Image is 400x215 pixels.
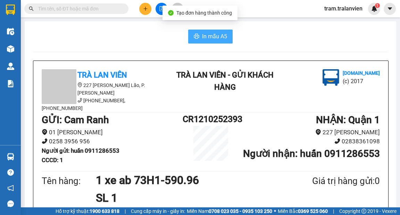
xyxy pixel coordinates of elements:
li: (c) 2017 [343,77,380,86]
span: phone [334,138,340,144]
img: solution-icon [7,80,14,87]
img: warehouse-icon [7,153,14,160]
li: 227 [PERSON_NAME] [239,128,380,137]
span: plus [143,6,148,11]
strong: 0369 525 060 [298,208,328,214]
span: Cung cấp máy in - giấy in: [131,207,185,215]
button: printerIn mẫu A5 [188,30,233,43]
span: tram.tralanvien [319,4,368,13]
h1: CR1210252393 [183,112,239,126]
span: environment [42,129,48,135]
li: [PHONE_NUMBER], [PHONE_NUMBER] [42,97,167,112]
b: Người nhận : huấn 0911286553 [243,148,380,159]
li: 0258 3956 956 [42,137,183,146]
span: Miền Bắc [278,207,328,215]
span: printer [194,33,199,40]
span: notification [7,185,14,191]
span: message [7,200,14,207]
b: GỬI : Cam Ranh [42,114,109,126]
button: file-add [156,3,168,15]
span: check-circle [168,10,174,16]
span: In mẫu A5 [202,32,227,41]
b: CCCD : 1 [42,157,63,164]
button: caret-down [384,3,396,15]
span: 1 [376,3,378,8]
span: question-circle [7,169,14,176]
span: Tạo đơn hàng thành công [176,10,232,16]
button: plus [139,3,151,15]
span: copyright [361,209,366,214]
div: Giá trị hàng gửi: 0 [278,174,380,188]
img: warehouse-icon [7,63,14,70]
li: 02838361098 [239,137,380,146]
img: logo.jpg [323,69,339,86]
h1: 1 xe ab 73H1-590.96 [96,172,278,189]
span: environment [77,82,82,87]
li: 01 [PERSON_NAME] [42,128,183,137]
img: warehouse-icon [7,28,14,35]
strong: 1900 633 818 [90,208,119,214]
img: logo-vxr [6,5,15,15]
span: caret-down [387,6,393,12]
li: 227 [PERSON_NAME] Lão, P. [PERSON_NAME] [42,81,167,97]
span: ⚪️ [274,210,276,213]
b: [DOMAIN_NAME] [343,70,380,76]
img: warehouse-icon [7,45,14,53]
span: environment [315,129,321,135]
span: search [29,6,34,11]
b: Người gửi : huấn 0911286553 [42,147,119,154]
button: aim [172,3,184,15]
sup: 1 [375,3,380,8]
b: Trà Lan Viên - Gửi khách hàng [176,71,274,91]
span: phone [77,98,82,103]
input: Tìm tên, số ĐT hoặc mã đơn [38,5,120,13]
span: file-add [159,6,164,11]
div: Tên hàng: [42,174,96,188]
strong: 0708 023 035 - 0935 103 250 [209,208,272,214]
h1: SL 1 [96,189,278,207]
b: Trà Lan Viên [77,71,127,79]
span: | [333,207,334,215]
span: phone [42,138,48,144]
span: Hỗ trợ kỹ thuật: [56,207,119,215]
b: NHẬN : Quận 1 [316,114,380,126]
span: | [125,207,126,215]
span: Miền Nam [187,207,272,215]
img: icon-new-feature [371,6,377,12]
